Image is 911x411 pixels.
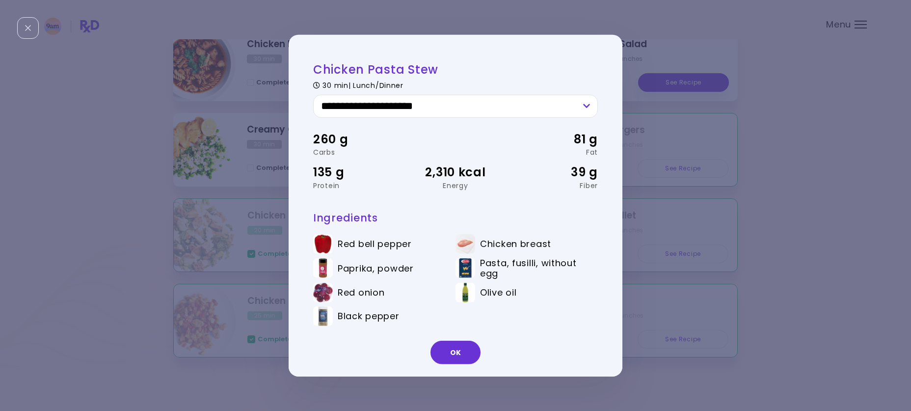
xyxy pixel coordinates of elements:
[313,163,408,182] div: 135 g
[313,211,598,224] h3: Ingredients
[313,182,408,189] div: Protein
[313,130,408,148] div: 260 g
[480,239,551,249] span: Chicken breast
[338,239,412,249] span: Red bell pepper
[313,79,598,88] div: 30 min | Lunch/Dinner
[17,17,39,39] div: Close
[430,341,481,364] button: OK
[503,130,598,148] div: 81 g
[503,163,598,182] div: 39 g
[408,182,503,189] div: Energy
[338,287,384,298] span: Red onion
[480,287,516,298] span: Olive oil
[480,258,584,279] span: Pasta, fusilli, without egg
[408,163,503,182] div: 2,310 kcal
[503,182,598,189] div: Fiber
[338,311,400,322] span: Black pepper
[313,61,598,77] h2: Chicken Pasta Stew
[338,263,414,274] span: Paprika, powder
[313,149,408,156] div: Carbs
[503,149,598,156] div: Fat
